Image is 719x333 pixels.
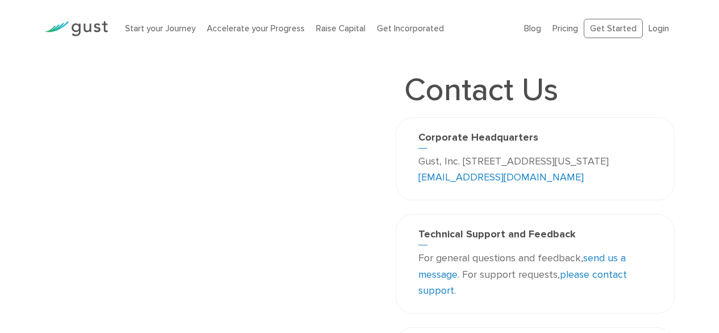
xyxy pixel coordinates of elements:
a: Start your Journey [125,23,196,34]
img: Gust Logo [44,21,108,36]
a: send us a message [418,252,626,281]
a: Accelerate your Progress [207,23,305,34]
h3: Corporate Headquarters [418,131,652,149]
h3: Technical Support and Feedback [418,228,652,245]
p: Gust, Inc. [STREET_ADDRESS][US_STATE] [418,154,652,187]
a: [EMAIL_ADDRESS][DOMAIN_NAME] [418,171,584,183]
a: Get Incorporated [377,23,444,34]
a: Login [649,23,669,34]
a: Raise Capital [316,23,365,34]
p: For general questions and feedback, . For support requests, . [418,250,652,299]
a: Pricing [552,23,578,34]
h1: Contact Us [396,74,567,106]
a: Get Started [584,19,643,39]
a: Blog [524,23,541,34]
